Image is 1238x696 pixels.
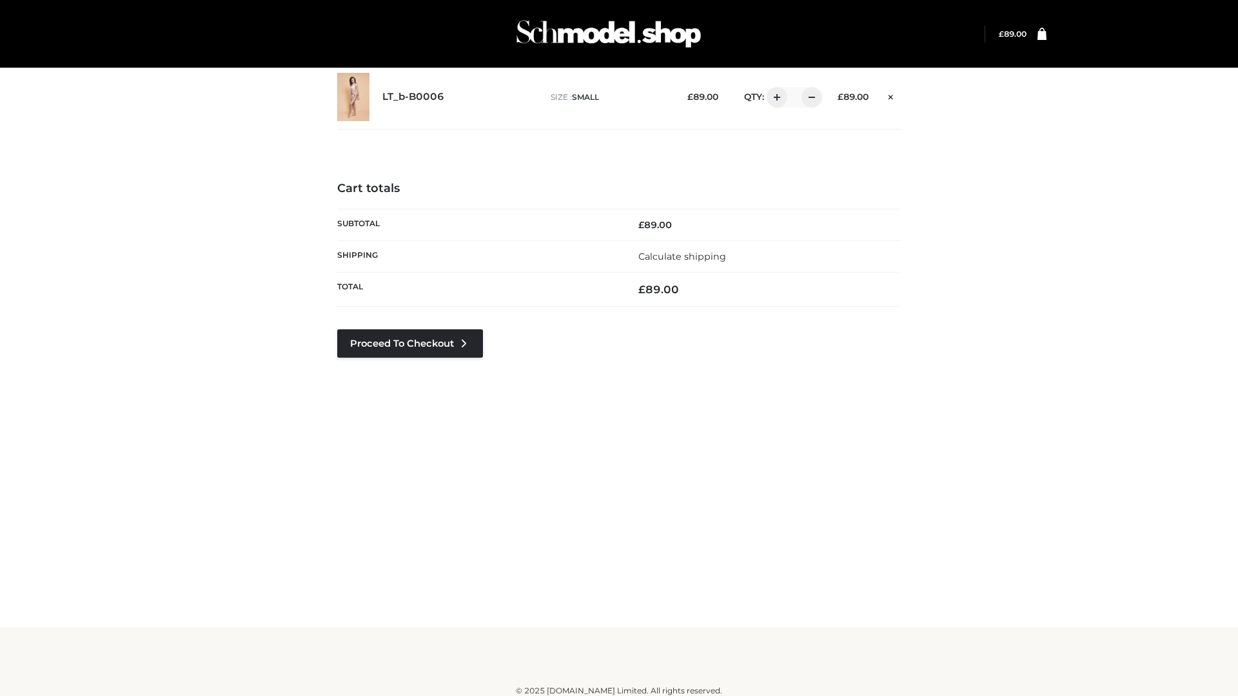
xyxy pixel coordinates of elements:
span: SMALL [572,92,599,102]
bdi: 89.00 [638,219,672,231]
bdi: 89.00 [638,283,679,296]
bdi: 89.00 [687,92,718,102]
bdi: 89.00 [838,92,869,102]
span: £ [638,219,644,231]
img: Schmodel Admin 964 [512,8,705,59]
th: Shipping [337,240,619,272]
span: £ [638,283,645,296]
a: Remove this item [881,87,901,104]
span: £ [838,92,843,102]
a: £89.00 [999,29,1027,39]
div: QTY: [731,87,818,108]
span: £ [687,92,693,102]
h4: Cart totals [337,182,901,196]
a: Proceed to Checkout [337,329,483,358]
a: LT_b-B0006 [382,91,444,103]
a: Calculate shipping [638,251,726,262]
th: Subtotal [337,209,619,240]
bdi: 89.00 [999,29,1027,39]
p: size : [551,92,667,103]
th: Total [337,273,619,307]
span: £ [999,29,1004,39]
